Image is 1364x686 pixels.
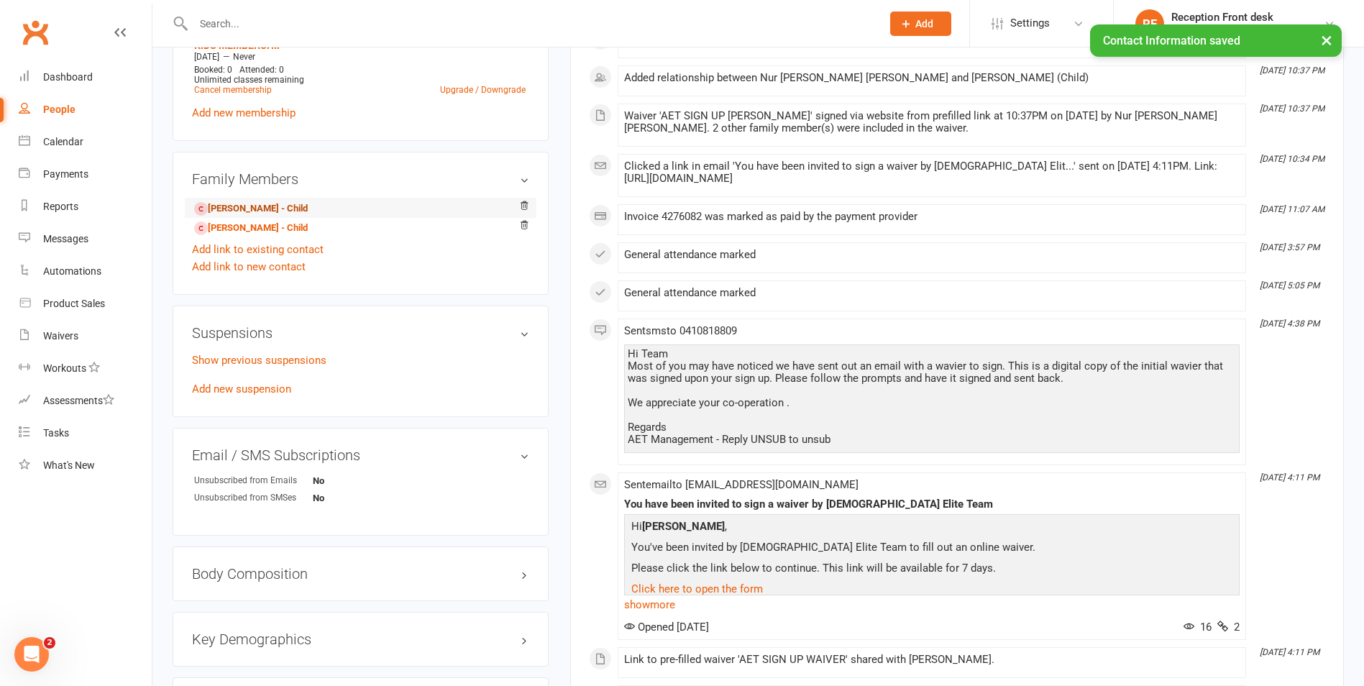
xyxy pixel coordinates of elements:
[194,491,313,505] div: Unsubscribed from SMSes
[642,520,725,533] strong: [PERSON_NAME]
[43,201,78,212] div: Reports
[628,539,1236,559] p: You've been invited by [DEMOGRAPHIC_DATA] Elite Team to fill out an online waiver.
[19,61,152,93] a: Dashboard
[1260,647,1319,657] i: [DATE] 4:11 PM
[19,385,152,417] a: Assessments
[43,71,93,83] div: Dashboard
[1260,280,1319,291] i: [DATE] 5:05 PM
[624,478,859,491] span: Sent email to [EMAIL_ADDRESS][DOMAIN_NAME]
[194,201,308,216] a: [PERSON_NAME] - Child
[19,126,152,158] a: Calendar
[43,136,83,147] div: Calendar
[192,325,529,341] h3: Suspensions
[1260,104,1324,114] i: [DATE] 10:37 PM
[192,171,529,187] h3: Family Members
[624,498,1240,511] div: You have been invited to sign a waiver by [DEMOGRAPHIC_DATA] Elite Team
[1171,11,1324,24] div: Reception Front desk
[624,654,1240,666] div: Link to pre-filled waiver 'AET SIGN UP WAIVER' shared with [PERSON_NAME].
[43,427,69,439] div: Tasks
[17,14,53,50] a: Clubworx
[624,595,1240,615] a: show more
[189,14,871,34] input: Search...
[624,160,1240,185] div: Clicked a link in email 'You have been invited to sign a waiver by [DEMOGRAPHIC_DATA] Elit...' se...
[1260,319,1319,329] i: [DATE] 4:38 PM
[19,255,152,288] a: Automations
[239,65,284,75] span: Attended: 0
[19,449,152,482] a: What's New
[192,566,529,582] h3: Body Composition
[19,288,152,320] a: Product Sales
[19,93,152,126] a: People
[624,211,1240,223] div: Invoice 4276082 was marked as paid by the payment provider
[624,287,1240,299] div: General attendance marked
[631,582,763,595] a: Click here to open the form
[624,621,709,634] span: Opened [DATE]
[1260,204,1324,214] i: [DATE] 11:07 AM
[194,75,304,85] span: Unlimited classes remaining
[313,475,395,486] strong: No
[313,493,395,503] strong: No
[14,637,49,672] iframe: Intercom live chat
[43,330,78,342] div: Waivers
[1135,9,1164,38] div: RF
[1184,621,1212,634] span: 16
[192,354,326,367] a: Show previous suspensions
[43,362,86,374] div: Workouts
[19,320,152,352] a: Waivers
[192,258,306,275] a: Add link to new contact
[1010,7,1050,40] span: Settings
[43,395,114,406] div: Assessments
[19,352,152,385] a: Workouts
[915,18,933,29] span: Add
[43,233,88,244] div: Messages
[19,417,152,449] a: Tasks
[624,72,1240,84] div: Added relationship between Nur [PERSON_NAME] [PERSON_NAME] and [PERSON_NAME] (Child)
[624,110,1240,134] div: Waiver 'AET SIGN UP [PERSON_NAME]' signed via website from prefilled link at 10:37PM on [DATE] by...
[1217,621,1240,634] span: 2
[1171,24,1324,37] div: [DEMOGRAPHIC_DATA] Elite Team
[628,559,1236,580] p: Please click the link below to continue. This link will be available for 7 days.
[192,631,529,647] h3: Key Demographics
[194,65,232,75] span: Booked: 0
[43,168,88,180] div: Payments
[192,383,291,395] a: Add new suspension
[1260,154,1324,164] i: [DATE] 10:34 PM
[1090,24,1342,57] div: Contact Information saved
[43,104,75,115] div: People
[192,447,529,463] h3: Email / SMS Subscriptions
[43,459,95,471] div: What's New
[1260,472,1319,483] i: [DATE] 4:11 PM
[43,298,105,309] div: Product Sales
[1260,65,1324,76] i: [DATE] 10:37 PM
[194,85,272,95] a: Cancel membership
[890,12,951,36] button: Add
[624,324,737,337] span: Sent sms to 0410818809
[44,637,55,649] span: 2
[194,221,308,236] a: [PERSON_NAME] - Child
[628,518,1236,539] p: Hi ,
[624,249,1240,261] div: General attendance marked
[440,85,526,95] a: Upgrade / Downgrade
[628,348,1236,446] div: Hi Team Most of you may have noticed we have sent out an email with a wavier to sign. This is a d...
[43,265,101,277] div: Automations
[19,191,152,223] a: Reports
[192,241,324,258] a: Add link to existing contact
[192,106,296,119] a: Add new membership
[19,223,152,255] a: Messages
[194,474,313,488] div: Unsubscribed from Emails
[19,158,152,191] a: Payments
[1260,242,1319,252] i: [DATE] 3:57 PM
[1314,24,1340,55] button: ×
